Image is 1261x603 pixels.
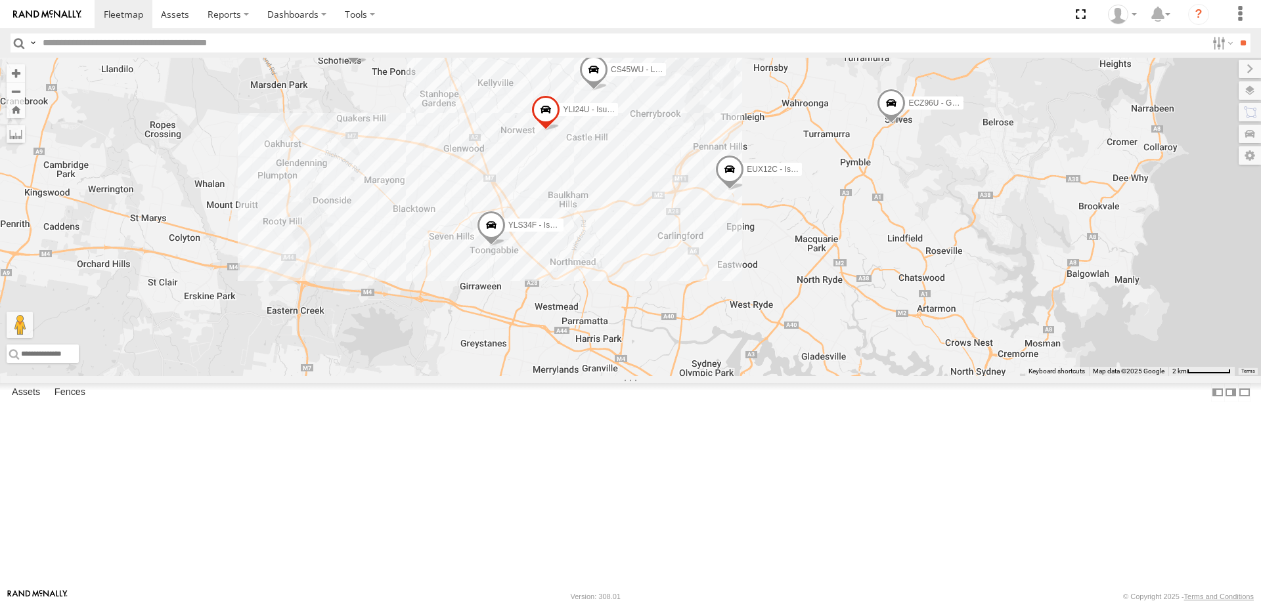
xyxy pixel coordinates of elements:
label: Search Filter Options [1207,33,1235,52]
button: Zoom in [7,64,25,82]
label: Assets [5,383,47,402]
button: Zoom out [7,82,25,100]
label: Fences [48,383,92,402]
label: Dock Summary Table to the Left [1211,383,1224,402]
label: Hide Summary Table [1238,383,1251,402]
i: ? [1188,4,1209,25]
button: Keyboard shortcuts [1029,367,1085,376]
label: Map Settings [1239,146,1261,165]
span: YLS34F - Isuzu DMAX [508,220,588,230]
label: Search Query [28,33,38,52]
div: Version: 308.01 [571,593,621,600]
span: 2 km [1172,367,1187,375]
span: ECZ96U - Great Wall [908,98,983,108]
button: Drag Pegman onto the map to open Street View [7,312,33,338]
span: CS45WU - LDV [611,65,666,74]
span: EUX12C - Isuzu DMAX [747,164,828,173]
label: Dock Summary Table to the Right [1224,383,1237,402]
span: YLI24U - Isuzu D-MAX [563,105,642,114]
img: rand-logo.svg [13,10,81,19]
div: Tom Tozer [1103,5,1141,24]
label: Measure [7,125,25,143]
span: Map data ©2025 Google [1093,367,1164,375]
a: Visit our Website [7,590,68,603]
button: Zoom Home [7,100,25,118]
button: Map Scale: 2 km per 63 pixels [1168,367,1235,376]
div: © Copyright 2025 - [1123,593,1254,600]
a: Terms (opens in new tab) [1241,369,1255,374]
a: Terms and Conditions [1184,593,1254,600]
